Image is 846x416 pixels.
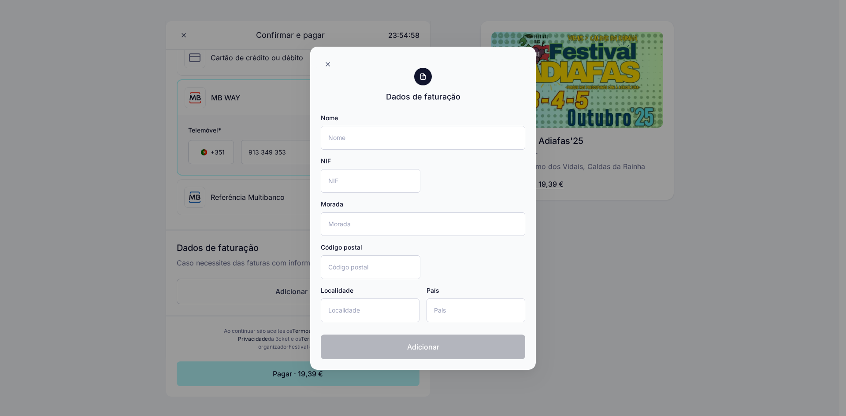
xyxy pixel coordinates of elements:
input: Código postal [321,255,420,279]
label: País [427,286,439,295]
label: Nome [321,114,338,122]
label: Código postal [321,243,362,252]
span: Adicionar [407,342,439,352]
div: Dados de faturação [386,91,460,103]
label: Morada [321,200,343,209]
input: País [427,298,525,322]
input: Morada [321,212,525,236]
input: NIF [321,169,420,193]
label: NIF [321,157,331,166]
input: Localidade [321,298,419,322]
input: Nome [321,126,525,150]
button: Adicionar [321,335,525,359]
label: Localidade [321,286,353,295]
